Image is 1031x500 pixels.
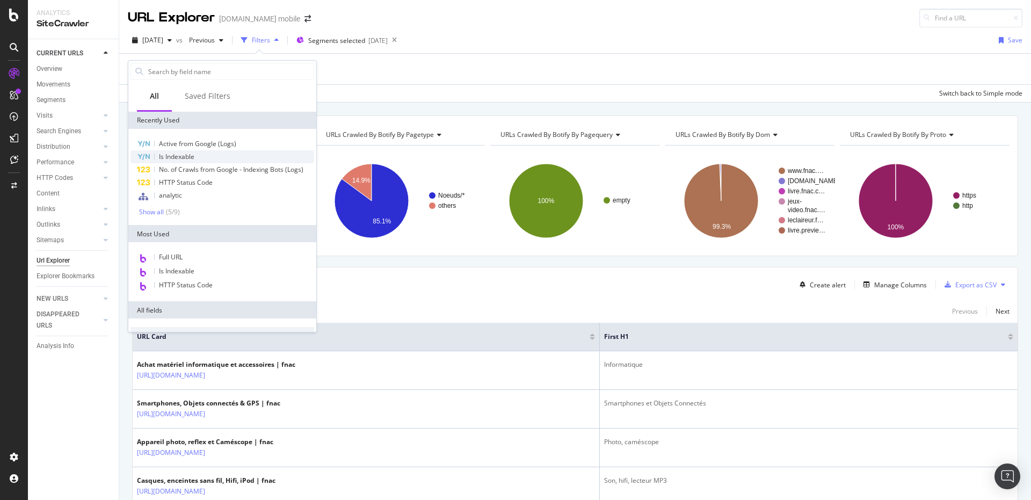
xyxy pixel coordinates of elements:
div: Smartphones et Objets Connectés [604,398,1013,408]
input: Find a URL [919,9,1022,27]
div: Movements [37,79,70,90]
span: URLs Crawled By Botify By pagetype [326,130,434,139]
div: All fields [128,301,316,318]
a: Content [37,188,111,199]
h4: URLs Crawled By Botify By pagetype [324,126,476,143]
a: [URL][DOMAIN_NAME] [137,447,205,458]
input: Search by field name [147,63,314,79]
text: video.fnac.… [788,206,825,214]
div: Saved Filters [185,91,230,102]
span: Previous [185,35,215,45]
a: Visits [37,110,100,121]
div: Content [37,188,60,199]
div: Overview [37,63,62,75]
div: Analytics [37,9,110,18]
a: Analysis Info [37,340,111,352]
span: URLs Crawled By Botify By dom [676,130,770,139]
div: HTTP Codes [37,172,73,184]
div: Inlinks [37,204,55,215]
a: [URL][DOMAIN_NAME] [137,486,205,497]
button: Manage Columns [859,278,927,291]
div: SiteCrawler [37,18,110,30]
span: HTTP Status Code [159,178,213,187]
div: Appareil photo, reflex et Caméscope | fnac [137,437,273,447]
span: URL Card [137,332,587,342]
button: Save [994,32,1022,49]
text: 85.1% [373,218,391,225]
div: Save [1008,35,1022,45]
span: Full URL [159,252,183,262]
div: Recently Used [128,112,316,129]
button: Previous [952,305,978,317]
div: A chart. [840,154,1010,248]
text: [DOMAIN_NAME] [788,177,839,185]
div: CURRENT URLS [37,48,83,59]
text: www.fnac.… [787,167,824,175]
a: [URL][DOMAIN_NAME] [137,409,205,419]
a: Outlinks [37,219,100,230]
button: Next [996,305,1010,317]
a: NEW URLS [37,293,100,305]
button: Switch back to Simple mode [935,85,1022,102]
div: Visits [37,110,53,121]
button: [DATE] [128,32,176,49]
text: 14.9% [352,177,370,184]
a: Segments [37,95,111,106]
div: URL Explorer [128,9,215,27]
text: 99.3% [713,223,731,230]
a: DISAPPEARED URLS [37,309,100,331]
div: Smartphones, Objets connectés & GPS | fnac [137,398,280,408]
div: Informatique [604,360,1013,369]
div: Analysis Info [37,340,74,352]
span: No. of Crawls from Google - Indexing Bots (Logs) [159,165,303,174]
svg: A chart. [665,154,835,248]
text: Noeuds/* [438,192,465,199]
div: Distribution [37,141,70,153]
a: Sitemaps [37,235,100,246]
a: Distribution [37,141,100,153]
h4: URLs Crawled By Botify By proto [848,126,1000,143]
div: Casques, enceintes sans fil, Hifi, iPod | fnac [137,476,275,485]
a: Explorer Bookmarks [37,271,111,282]
div: Export as CSV [955,280,997,289]
div: Achat matériel informatique et accessoires | fnac [137,360,295,369]
a: Performance [37,157,100,168]
button: Create alert [795,276,846,293]
text: empty [613,197,630,204]
div: [DATE] [368,36,388,45]
div: Most Used [128,225,316,242]
div: NEW URLS [37,293,68,305]
div: All [150,91,159,102]
span: analytic [159,191,182,200]
span: Is Indexable [159,152,194,161]
svg: A chart. [490,154,660,248]
div: [DOMAIN_NAME] mobile [219,13,300,24]
div: Filters [252,35,270,45]
button: Filters [237,32,283,49]
div: Explorer Bookmarks [37,271,95,282]
div: A chart. [316,154,485,248]
span: HTTP Status Code [159,280,213,289]
div: Show all [139,208,164,216]
span: vs [176,35,185,45]
div: Manage Columns [874,280,927,289]
div: Segments [37,95,66,106]
div: Performance [37,157,74,168]
a: CURRENT URLS [37,48,100,59]
text: 100% [888,223,904,231]
div: Next [996,307,1010,316]
text: livre.previe… [788,227,825,234]
span: 2025 Sep. 1st [142,35,163,45]
text: leclaireur.f… [788,216,824,224]
span: Is Indexable [159,266,194,276]
a: Search Engines [37,126,100,137]
button: Segments selected[DATE] [292,32,388,49]
div: ( 5 / 9 ) [164,207,180,216]
a: HTTP Codes [37,172,100,184]
h4: URLs Crawled By Botify By pagequery [498,126,650,143]
div: URLs [130,327,314,344]
span: Active from Google (Logs) [159,139,236,148]
button: Previous [185,32,228,49]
